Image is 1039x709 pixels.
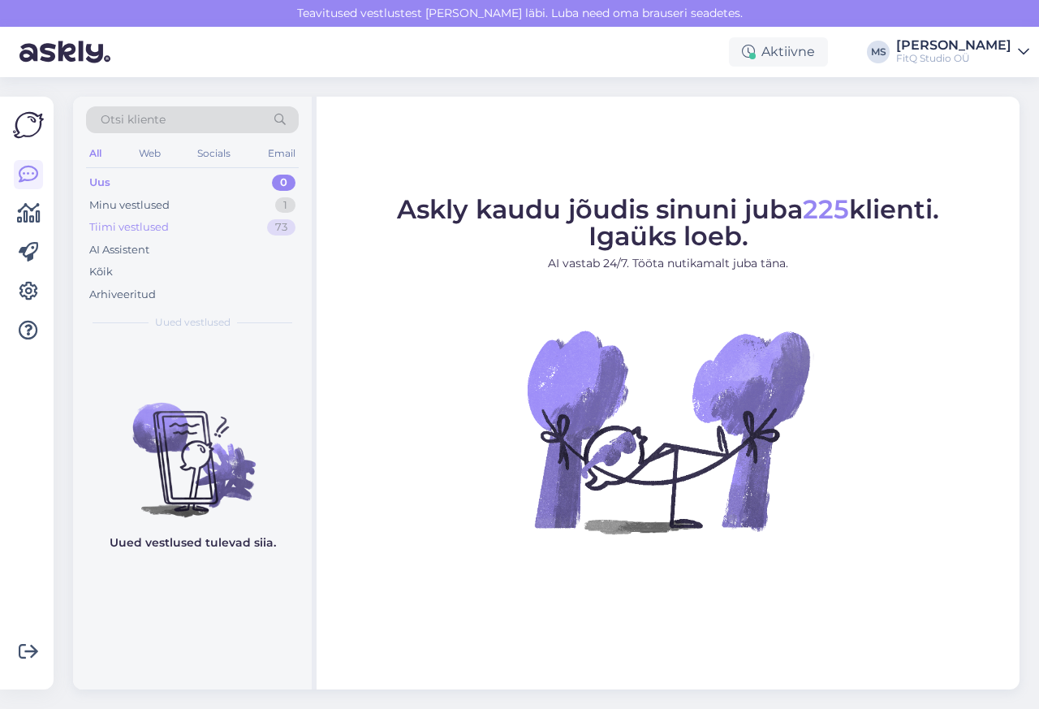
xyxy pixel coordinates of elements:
[896,39,1029,65] a: [PERSON_NAME]FitQ Studio OÜ
[194,143,234,164] div: Socials
[101,111,166,128] span: Otsi kliente
[867,41,890,63] div: MS
[729,37,828,67] div: Aktiivne
[89,175,110,191] div: Uus
[89,264,113,280] div: Kõik
[397,255,939,272] p: AI vastab 24/7. Tööta nutikamalt juba täna.
[89,219,169,236] div: Tiimi vestlused
[896,39,1011,52] div: [PERSON_NAME]
[89,287,156,303] div: Arhiveeritud
[397,193,939,252] span: Askly kaudu jõudis sinuni juba klienti. Igaüks loeb.
[89,197,170,214] div: Minu vestlused
[265,143,299,164] div: Email
[110,534,276,551] p: Uued vestlused tulevad siia.
[267,219,295,236] div: 73
[89,242,149,258] div: AI Assistent
[13,110,44,141] img: Askly Logo
[73,374,312,520] img: No chats
[136,143,164,164] div: Web
[272,175,295,191] div: 0
[522,285,814,577] img: No Chat active
[86,143,105,164] div: All
[803,193,849,225] span: 225
[155,315,231,330] span: Uued vestlused
[896,52,1011,65] div: FitQ Studio OÜ
[275,197,295,214] div: 1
